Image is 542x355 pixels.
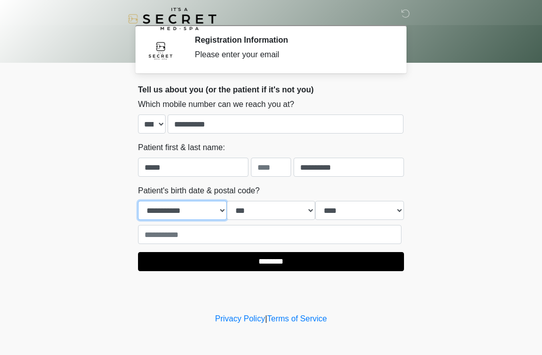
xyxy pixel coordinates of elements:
label: Patient's birth date & postal code? [138,185,259,197]
a: Privacy Policy [215,314,265,323]
img: Agent Avatar [146,35,176,65]
label: Patient first & last name: [138,142,225,154]
img: It's A Secret Med Spa Logo [128,8,216,30]
a: | [265,314,267,323]
label: Which mobile number can we reach you at? [138,98,294,110]
h2: Tell us about you (or the patient if it's not you) [138,85,404,94]
h2: Registration Information [195,35,389,45]
div: Please enter your email [195,49,389,61]
a: Terms of Service [267,314,327,323]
